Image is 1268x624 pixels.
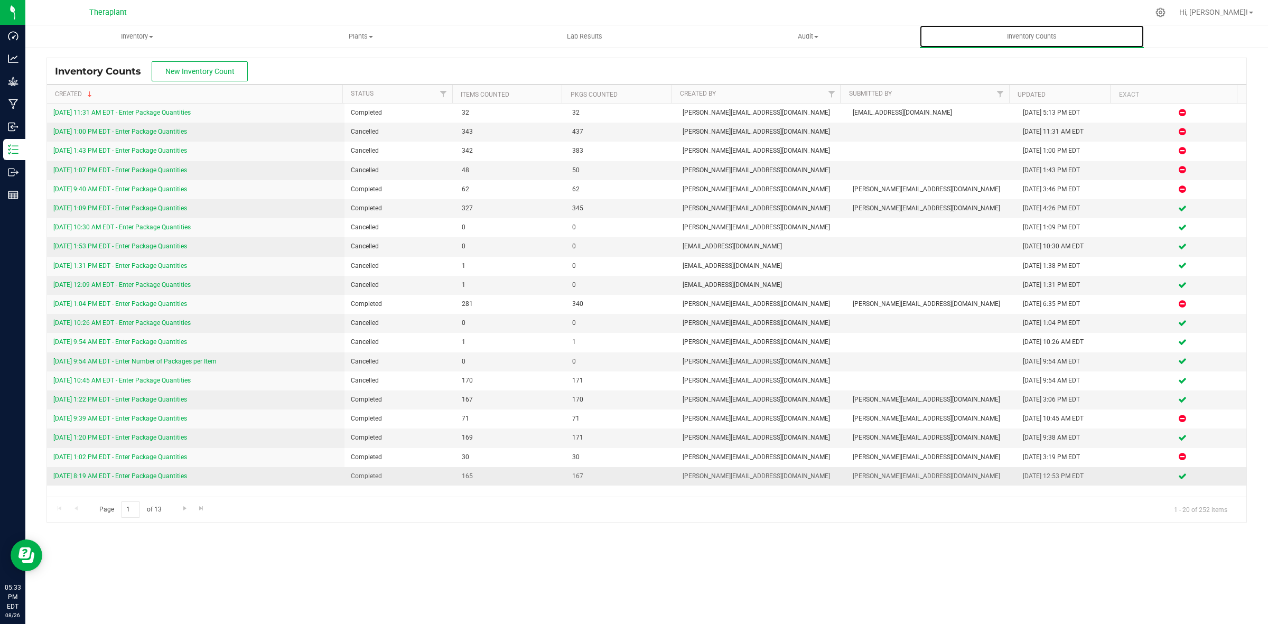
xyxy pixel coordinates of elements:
[683,222,840,232] span: [PERSON_NAME][EMAIL_ADDRESS][DOMAIN_NAME]
[53,147,187,154] a: [DATE] 1:43 PM EDT - Enter Package Quantities
[1023,108,1112,118] div: [DATE] 5:13 PM EDT
[696,25,920,48] a: Audit
[121,501,140,518] input: 1
[351,127,449,137] span: Cancelled
[853,414,1010,424] span: [PERSON_NAME][EMAIL_ADDRESS][DOMAIN_NAME]
[462,357,560,367] span: 0
[683,241,840,252] span: [EMAIL_ADDRESS][DOMAIN_NAME]
[351,471,449,481] span: Completed
[683,127,840,137] span: [PERSON_NAME][EMAIL_ADDRESS][DOMAIN_NAME]
[572,146,670,156] span: 383
[683,357,840,367] span: [PERSON_NAME][EMAIL_ADDRESS][DOMAIN_NAME]
[8,53,18,64] inline-svg: Analytics
[572,376,670,386] span: 171
[572,241,670,252] span: 0
[351,184,449,194] span: Completed
[462,280,560,290] span: 1
[572,357,670,367] span: 0
[351,299,449,309] span: Completed
[572,299,670,309] span: 340
[8,122,18,132] inline-svg: Inbound
[8,190,18,200] inline-svg: Reports
[462,376,560,386] span: 170
[572,452,670,462] span: 30
[683,280,840,290] span: [EMAIL_ADDRESS][DOMAIN_NAME]
[683,337,840,347] span: [PERSON_NAME][EMAIL_ADDRESS][DOMAIN_NAME]
[1023,299,1112,309] div: [DATE] 6:35 PM EDT
[462,184,560,194] span: 62
[53,434,187,441] a: [DATE] 1:20 PM EDT - Enter Package Quantities
[1166,501,1236,517] span: 1 - 20 of 252 items
[1023,452,1112,462] div: [DATE] 3:19 PM EDT
[53,377,191,384] a: [DATE] 10:45 AM EDT - Enter Package Quantities
[462,414,560,424] span: 71
[351,337,449,347] span: Cancelled
[683,261,840,271] span: [EMAIL_ADDRESS][DOMAIN_NAME]
[462,222,560,232] span: 0
[572,261,670,271] span: 0
[1023,146,1112,156] div: [DATE] 1:00 PM EDT
[1023,165,1112,175] div: [DATE] 1:43 PM EDT
[152,61,248,81] button: New Inventory Count
[1023,376,1112,386] div: [DATE] 9:54 AM EDT
[53,185,187,193] a: [DATE] 9:40 AM EDT - Enter Package Quantities
[53,204,187,212] a: [DATE] 1:09 PM EDT - Enter Package Quantities
[5,611,21,619] p: 08/26
[683,203,840,213] span: [PERSON_NAME][EMAIL_ADDRESS][DOMAIN_NAME]
[853,299,1010,309] span: [PERSON_NAME][EMAIL_ADDRESS][DOMAIN_NAME]
[853,395,1010,405] span: [PERSON_NAME][EMAIL_ADDRESS][DOMAIN_NAME]
[53,128,187,135] a: [DATE] 1:00 PM EDT - Enter Package Quantities
[683,184,840,194] span: [PERSON_NAME][EMAIL_ADDRESS][DOMAIN_NAME]
[853,203,1010,213] span: [PERSON_NAME][EMAIL_ADDRESS][DOMAIN_NAME]
[683,471,840,481] span: [PERSON_NAME][EMAIL_ADDRESS][DOMAIN_NAME]
[351,452,449,462] span: Completed
[683,414,840,424] span: [PERSON_NAME][EMAIL_ADDRESS][DOMAIN_NAME]
[572,165,670,175] span: 50
[53,358,217,365] a: [DATE] 9:54 AM EDT - Enter Number of Packages per Item
[1023,241,1112,252] div: [DATE] 10:30 AM EDT
[853,108,1010,118] span: [EMAIL_ADDRESS][DOMAIN_NAME]
[53,338,187,346] a: [DATE] 9:54 AM EDT - Enter Package Quantities
[89,8,127,17] span: Theraplant
[1023,318,1112,328] div: [DATE] 1:04 PM EDT
[473,25,696,48] a: Lab Results
[553,32,617,41] span: Lab Results
[853,184,1010,194] span: [PERSON_NAME][EMAIL_ADDRESS][DOMAIN_NAME]
[1018,91,1046,98] a: Updated
[462,127,560,137] span: 343
[993,32,1071,41] span: Inventory Counts
[683,376,840,386] span: [PERSON_NAME][EMAIL_ADDRESS][DOMAIN_NAME]
[683,395,840,405] span: [PERSON_NAME][EMAIL_ADDRESS][DOMAIN_NAME]
[462,452,560,462] span: 30
[8,31,18,41] inline-svg: Dashboard
[1023,184,1112,194] div: [DATE] 3:46 PM EDT
[194,501,209,516] a: Go to the last page
[1023,414,1112,424] div: [DATE] 10:45 AM EDT
[462,318,560,328] span: 0
[572,222,670,232] span: 0
[53,109,191,116] a: [DATE] 11:31 AM EDT - Enter Package Quantities
[572,184,670,194] span: 62
[351,165,449,175] span: Cancelled
[8,167,18,178] inline-svg: Outbound
[249,32,472,41] span: Plants
[462,471,560,481] span: 165
[351,146,449,156] span: Cancelled
[1023,280,1112,290] div: [DATE] 1:31 PM EDT
[8,144,18,155] inline-svg: Inventory
[683,108,840,118] span: [PERSON_NAME][EMAIL_ADDRESS][DOMAIN_NAME]
[461,91,509,98] a: Items Counted
[5,583,21,611] p: 05:33 PM EDT
[351,318,449,328] span: Cancelled
[462,108,560,118] span: 32
[1179,8,1248,16] span: Hi, [PERSON_NAME]!
[462,165,560,175] span: 48
[351,395,449,405] span: Completed
[55,90,94,98] a: Created
[853,433,1010,443] span: [PERSON_NAME][EMAIL_ADDRESS][DOMAIN_NAME]
[249,25,472,48] a: Plants
[53,281,191,288] a: [DATE] 12:09 AM EDT - Enter Package Quantities
[697,32,919,41] span: Audit
[53,300,187,308] a: [DATE] 1:04 PM EDT - Enter Package Quantities
[572,203,670,213] span: 345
